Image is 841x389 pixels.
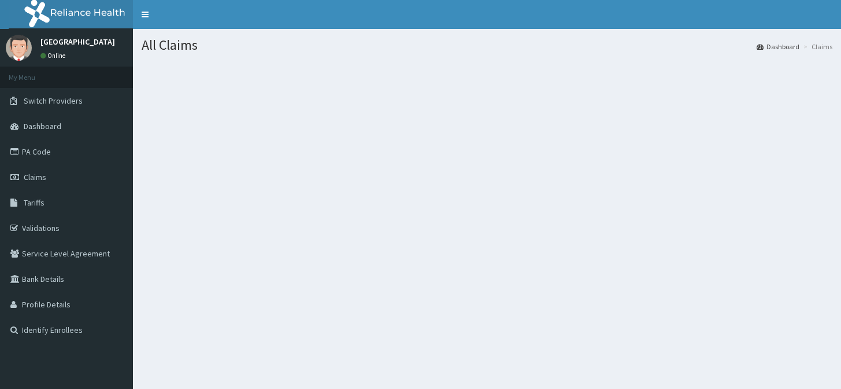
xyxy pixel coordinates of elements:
[24,197,45,208] span: Tariffs
[801,42,832,52] li: Claims
[40,52,68,60] a: Online
[24,96,83,106] span: Switch Providers
[24,121,61,131] span: Dashboard
[24,172,46,182] span: Claims
[757,42,799,52] a: Dashboard
[6,35,32,61] img: User Image
[40,38,115,46] p: [GEOGRAPHIC_DATA]
[142,38,832,53] h1: All Claims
